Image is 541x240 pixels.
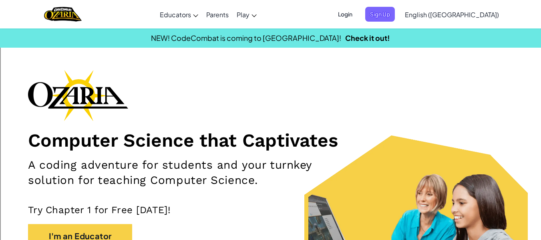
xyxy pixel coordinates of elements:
span: English ([GEOGRAPHIC_DATA]) [405,10,499,19]
a: English ([GEOGRAPHIC_DATA]) [401,4,503,25]
img: Home [44,6,81,22]
a: Play [233,4,261,25]
img: Ozaria branding logo [28,70,128,121]
a: Check it out! [345,33,390,42]
button: Login [333,7,357,22]
button: Sign Up [365,7,395,22]
h1: Computer Science that Captivates [28,129,513,151]
a: Ozaria by CodeCombat logo [44,6,81,22]
span: NEW! CodeCombat is coming to [GEOGRAPHIC_DATA]! [151,33,341,42]
span: Educators [160,10,191,19]
span: Play [237,10,249,19]
a: Parents [202,4,233,25]
p: Try Chapter 1 for Free [DATE]! [28,204,513,216]
h2: A coding adventure for students and your turnkey solution for teaching Computer Science. [28,157,353,188]
a: Educators [156,4,202,25]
